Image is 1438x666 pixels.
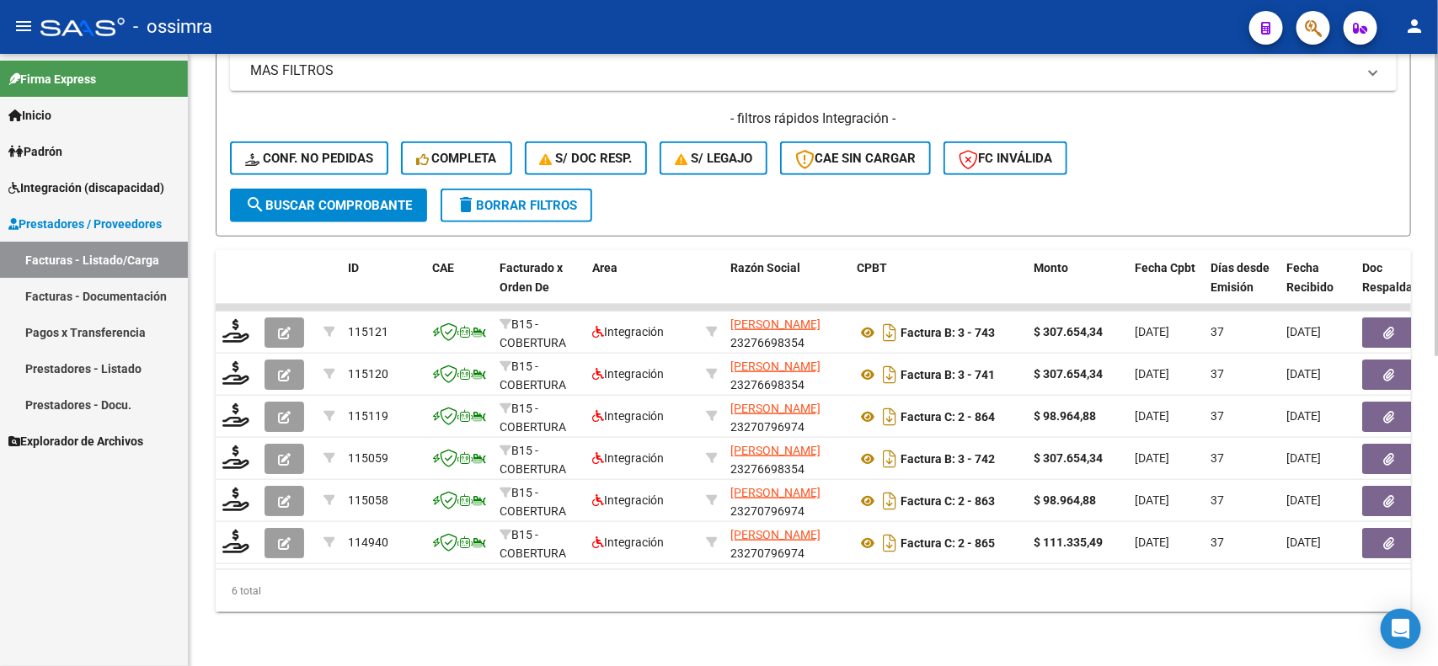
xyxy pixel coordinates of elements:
i: Descargar documento [879,445,901,472]
div: 23276698354 [730,315,843,350]
datatable-header-cell: Razón Social [724,250,850,324]
mat-icon: person [1404,16,1425,36]
span: [DATE] [1135,409,1169,423]
span: FC Inválida [959,151,1052,166]
strong: $ 307.654,34 [1034,451,1103,465]
div: 23276698354 [730,441,843,477]
span: Integración [592,325,664,338]
datatable-header-cell: Facturado x Orden De [493,250,585,324]
strong: $ 98.964,88 [1034,409,1096,423]
span: 37 [1211,367,1224,381]
span: 37 [1211,409,1224,423]
span: [DATE] [1135,367,1169,381]
span: [PERSON_NAME] [730,360,821,373]
span: [PERSON_NAME] [730,317,821,331]
button: S/ legajo [660,141,767,175]
i: Descargar documento [879,530,901,557]
span: [DATE] [1135,451,1169,465]
span: B15 - COBERTURA DE SALUD S.A. [500,444,576,496]
button: FC Inválida [944,141,1067,175]
strong: Factura C: 2 - 865 [901,536,995,550]
span: [PERSON_NAME] [730,486,821,499]
span: 37 [1211,535,1224,549]
span: 37 [1211,493,1224,507]
span: [DATE] [1286,451,1321,465]
span: [PERSON_NAME] [730,402,821,415]
span: Prestadores / Proveedores [8,215,162,233]
span: [DATE] [1286,367,1321,381]
datatable-header-cell: Días desde Emisión [1204,250,1280,324]
span: Integración [592,451,664,465]
button: Buscar Comprobante [230,189,427,222]
span: Fecha Cpbt [1135,261,1195,274]
span: Area [592,261,617,274]
span: Integración [592,493,664,507]
span: CAE [432,261,454,274]
span: Días desde Emisión [1211,261,1270,294]
span: Conf. no pedidas [245,151,373,166]
span: B15 - COBERTURA DE SALUD S.A. [500,360,576,412]
span: Padrón [8,142,62,161]
span: 115121 [348,325,388,338]
strong: Factura B: 3 - 743 [901,326,995,339]
datatable-header-cell: CAE [425,250,493,324]
span: 115058 [348,493,388,507]
strong: Factura C: 2 - 863 [901,494,995,508]
span: B15 - COBERTURA DE SALUD S.A. [500,528,576,580]
span: ID [348,261,359,274]
span: [PERSON_NAME] [730,444,821,457]
div: 6 total [216,570,1411,612]
span: [DATE] [1286,325,1321,338]
span: Integración (discapacidad) [8,178,164,197]
strong: $ 307.654,34 [1034,325,1103,338]
i: Descargar documento [879,488,901,514]
datatable-header-cell: ID [341,250,425,324]
span: CAE SIN CARGAR [795,151,916,166]
mat-expansion-panel-header: MAS FILTROS [230,51,1397,91]
button: Borrar Filtros [441,189,592,222]
button: Conf. no pedidas [230,141,388,175]
button: CAE SIN CARGAR [780,141,931,175]
strong: $ 98.964,88 [1034,493,1096,507]
span: [DATE] [1286,493,1321,507]
span: [DATE] [1286,409,1321,423]
div: Open Intercom Messenger [1381,609,1421,649]
div: 23276698354 [730,357,843,392]
span: Inicio [8,106,51,125]
mat-icon: delete [456,194,476,215]
span: [DATE] [1286,535,1321,549]
mat-panel-title: MAS FILTROS [250,61,1356,80]
span: B15 - COBERTURA DE SALUD S.A. [500,486,576,538]
strong: Factura C: 2 - 864 [901,410,995,424]
div: 23270796974 [730,483,843,519]
strong: $ 307.654,34 [1034,367,1103,381]
span: 115120 [348,367,388,381]
button: Completa [401,141,512,175]
span: Integración [592,535,664,549]
span: Razón Social [730,261,800,274]
span: 37 [1211,325,1224,338]
mat-icon: search [245,194,265,215]
span: Buscar Comprobante [245,198,412,213]
i: Descargar documento [879,361,901,388]
h4: - filtros rápidos Integración - [230,109,1397,128]
span: Firma Express [8,70,96,88]
span: S/ Doc Resp. [540,151,633,166]
span: - ossimra [133,8,212,45]
strong: $ 111.335,49 [1034,535,1103,549]
span: Fecha Recibido [1286,261,1334,294]
span: Doc Respaldatoria [1362,261,1438,294]
datatable-header-cell: Area [585,250,699,324]
i: Descargar documento [879,319,901,346]
datatable-header-cell: Monto [1027,250,1128,324]
span: Facturado x Orden De [500,261,563,294]
span: 37 [1211,451,1224,465]
span: Integración [592,409,664,423]
span: [DATE] [1135,325,1169,338]
span: S/ legajo [675,151,752,166]
span: B15 - COBERTURA DE SALUD S.A. [500,402,576,454]
span: Borrar Filtros [456,198,577,213]
span: [DATE] [1135,493,1169,507]
span: CPBT [857,261,887,274]
mat-icon: menu [13,16,34,36]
